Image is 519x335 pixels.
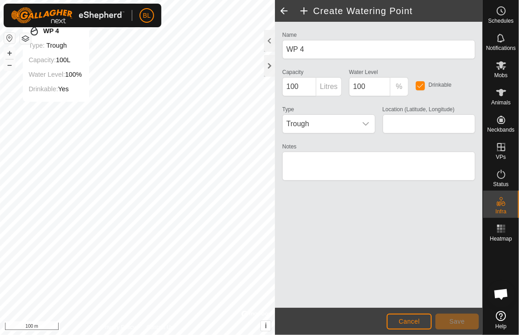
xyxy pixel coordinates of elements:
[316,77,342,96] p-inputgroup-addon: Litres
[29,25,82,36] div: WP 4
[494,73,508,78] span: Mobs
[495,209,506,214] span: Infra
[435,314,479,330] button: Save
[491,100,511,105] span: Animals
[387,314,432,330] button: Cancel
[390,77,409,96] p-inputgroup-addon: %
[46,42,67,49] span: trough
[399,318,420,325] span: Cancel
[282,105,294,113] label: Type
[29,42,45,49] label: Type:
[449,318,465,325] span: Save
[146,323,173,331] a: Contact Us
[487,127,514,133] span: Neckbands
[283,115,356,133] span: Trough
[349,68,378,76] label: Water Level
[429,82,452,88] label: Drinkable
[383,105,455,113] label: Location (Latitude, Longitude)
[493,182,509,187] span: Status
[299,5,483,16] h2: Create Watering Point
[282,31,297,39] label: Name
[483,307,519,333] a: Help
[490,236,512,241] span: Heatmap
[29,71,65,78] label: Water Level:
[11,7,125,24] img: Gallagher Logo
[488,18,514,24] span: Schedules
[486,45,516,51] span: Notifications
[4,48,15,59] button: +
[143,11,150,20] span: BL
[4,59,15,70] button: –
[282,143,296,151] label: Notes
[349,77,390,96] input: 0
[261,321,271,331] button: i
[495,324,507,329] span: Help
[102,323,136,331] a: Privacy Policy
[29,56,56,64] label: Capacity:
[357,115,375,133] div: dropdown trigger
[488,281,515,308] div: Open chat
[265,322,267,330] span: i
[4,33,15,44] button: Reset Map
[29,54,82,65] div: 100L
[29,84,82,94] div: Yes
[282,68,304,76] label: Capacity
[20,33,31,44] button: Map Layers
[29,69,82,80] div: 100%
[496,154,506,160] span: VPs
[29,85,58,93] label: Drinkable:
